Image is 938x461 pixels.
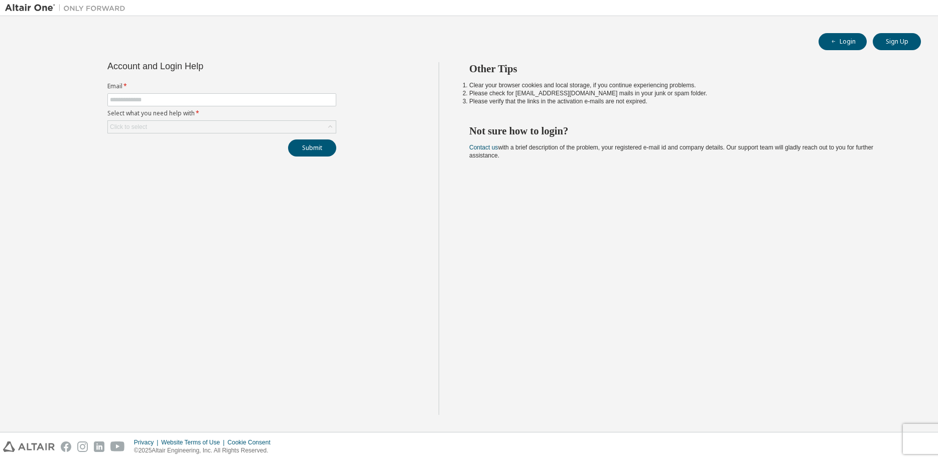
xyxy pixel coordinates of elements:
label: Select what you need help with [107,109,336,117]
img: Altair One [5,3,130,13]
div: Website Terms of Use [161,438,227,446]
div: Account and Login Help [107,62,291,70]
div: Privacy [134,438,161,446]
a: Contact us [469,144,498,151]
img: linkedin.svg [94,441,104,452]
div: Cookie Consent [227,438,276,446]
div: Click to select [108,121,336,133]
li: Please verify that the links in the activation e-mails are not expired. [469,97,903,105]
h2: Not sure how to login? [469,124,903,137]
img: altair_logo.svg [3,441,55,452]
button: Sign Up [873,33,921,50]
span: with a brief description of the problem, your registered e-mail id and company details. Our suppo... [469,144,873,159]
button: Login [819,33,867,50]
img: facebook.svg [61,441,71,452]
p: © 2025 Altair Engineering, Inc. All Rights Reserved. [134,446,277,455]
button: Submit [288,139,336,157]
h2: Other Tips [469,62,903,75]
div: Click to select [110,123,147,131]
img: youtube.svg [110,441,125,452]
label: Email [107,82,336,90]
li: Please check for [EMAIL_ADDRESS][DOMAIN_NAME] mails in your junk or spam folder. [469,89,903,97]
img: instagram.svg [77,441,88,452]
li: Clear your browser cookies and local storage, if you continue experiencing problems. [469,81,903,89]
